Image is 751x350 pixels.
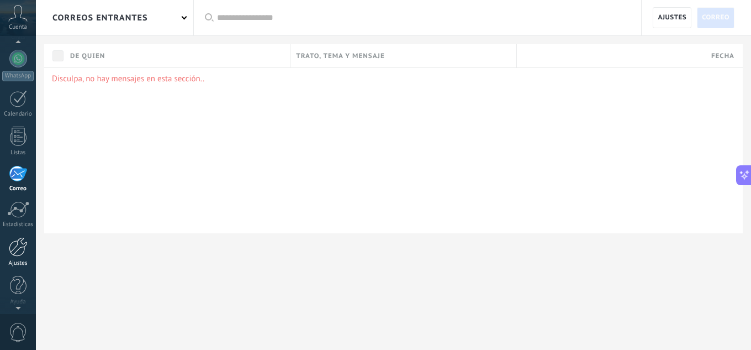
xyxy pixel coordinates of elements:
[2,185,34,192] div: Correo
[2,111,34,118] div: Calendario
[658,8,686,28] span: Ajustes
[711,51,734,61] span: Fecha
[2,71,34,81] div: WhatsApp
[2,149,34,156] div: Listas
[2,221,34,228] div: Estadísticas
[70,51,105,61] span: De quien
[2,260,34,267] div: Ajustes
[697,7,734,28] a: Correo
[52,74,735,84] p: Disculpa, no hay mensajes en esta sección..
[296,51,384,61] span: Trato, tema y mensaje
[653,7,691,28] a: Ajustes
[9,24,27,31] span: Cuenta
[702,8,729,28] span: Correo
